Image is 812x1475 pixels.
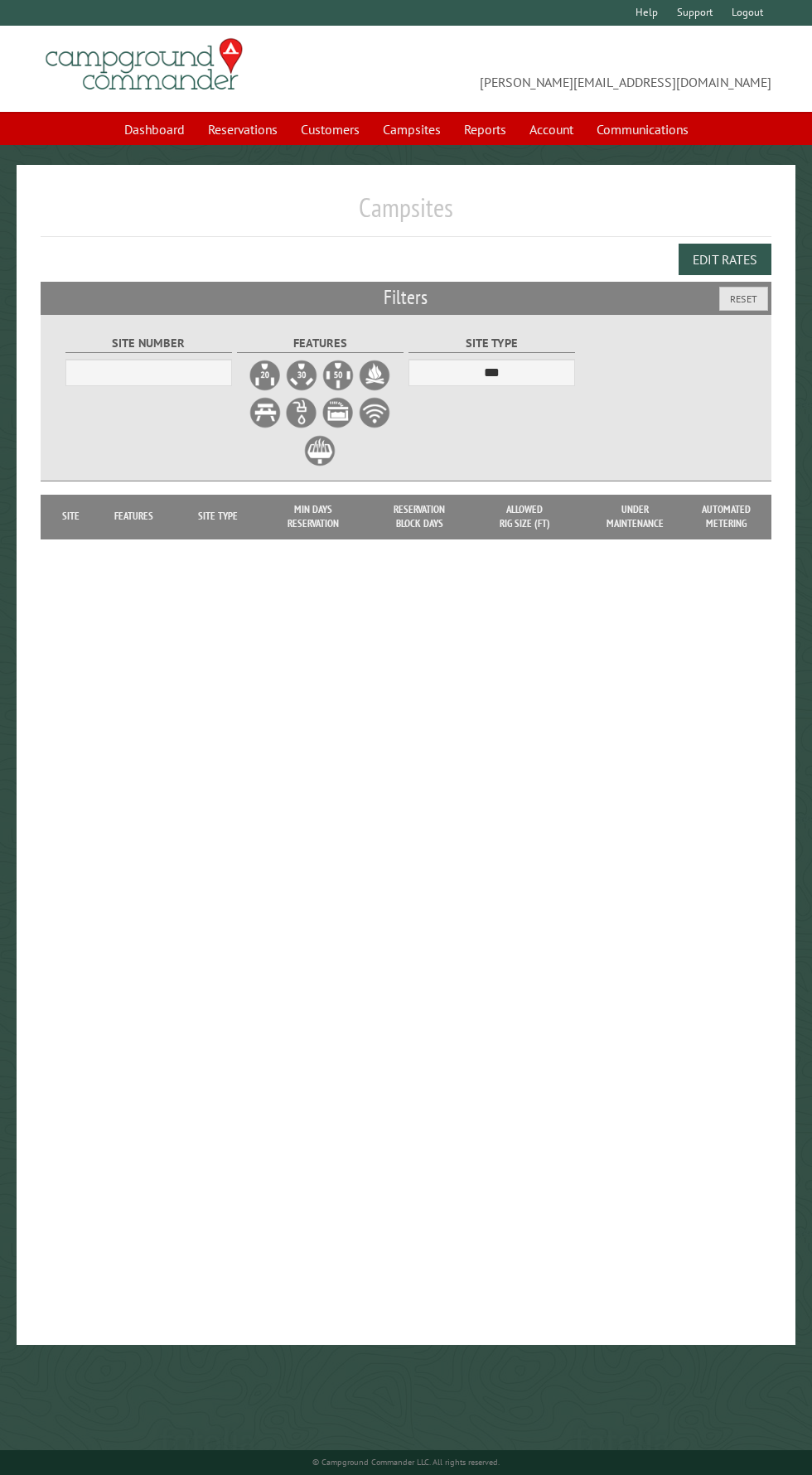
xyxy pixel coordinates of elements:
[303,434,336,467] label: Grill
[454,114,516,145] a: Reports
[587,114,698,145] a: Communications
[41,191,771,237] h1: Campsites
[577,495,694,539] th: Under Maintenance
[49,495,93,539] th: Site
[679,244,771,275] button: Edit Rates
[93,495,176,539] th: Features
[65,334,232,353] label: Site Number
[312,1457,500,1468] small: © Campground Commander LLC. All rights reserved.
[41,32,248,97] img: Campground Commander
[260,495,366,539] th: Min Days Reservation
[237,334,404,353] label: Features
[285,396,318,429] label: Water Hookup
[41,282,771,313] h2: Filters
[291,114,370,145] a: Customers
[719,287,768,311] button: Reset
[176,495,260,539] th: Site Type
[520,114,583,145] a: Account
[358,359,391,392] label: Firepit
[321,359,355,392] label: 50A Electrical Hookup
[694,495,760,539] th: Automated metering
[408,334,575,353] label: Site Type
[406,46,771,92] span: [PERSON_NAME][EMAIL_ADDRESS][DOMAIN_NAME]
[198,114,288,145] a: Reservations
[249,396,282,429] label: Picnic Table
[321,396,355,429] label: Sewer Hookup
[285,359,318,392] label: 30A Electrical Hookup
[472,495,577,539] th: Allowed Rig Size (ft)
[373,114,451,145] a: Campsites
[366,495,472,539] th: Reservation Block Days
[358,396,391,429] label: WiFi Service
[114,114,195,145] a: Dashboard
[249,359,282,392] label: 20A Electrical Hookup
